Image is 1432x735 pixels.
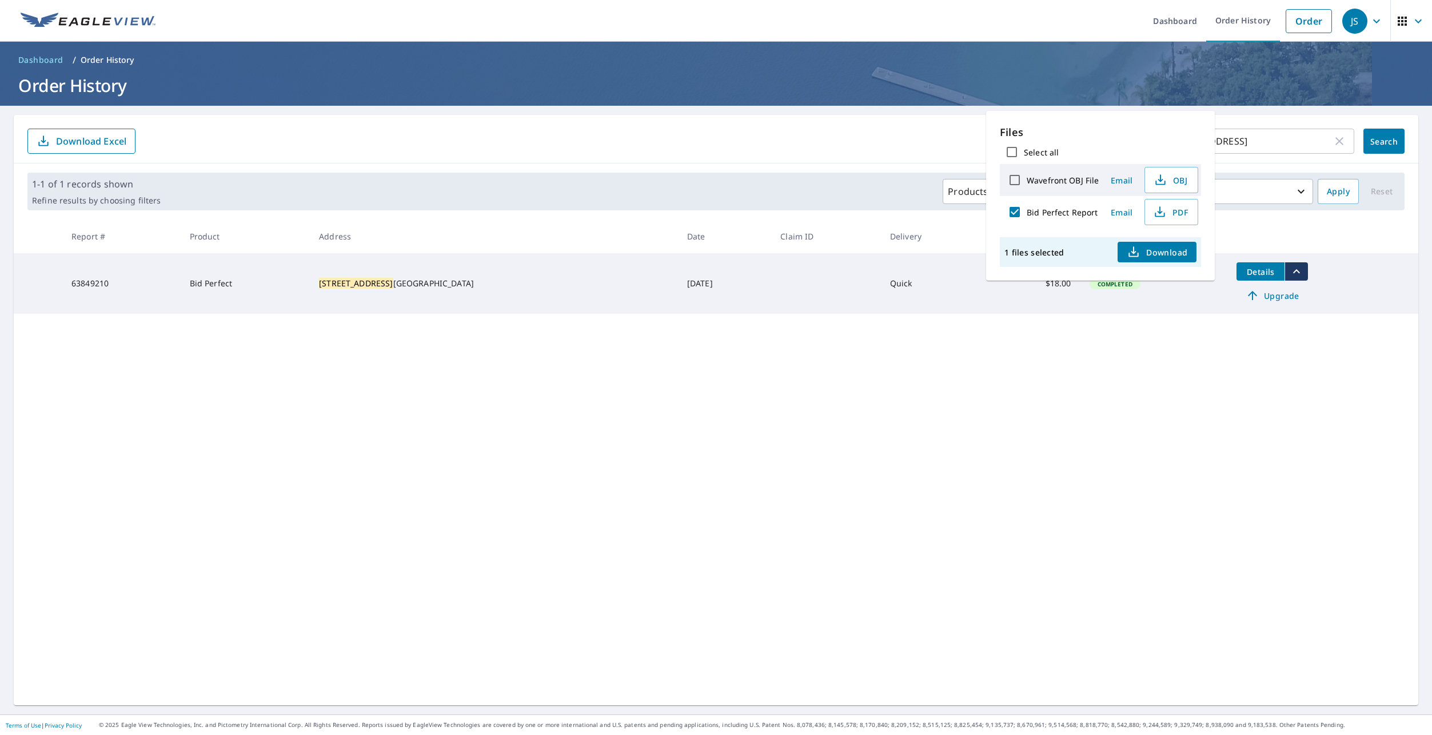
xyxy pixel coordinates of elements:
p: Files [1000,125,1201,140]
p: | [6,722,82,729]
p: Download Excel [56,135,126,147]
button: detailsBtn-63849210 [1236,262,1285,281]
th: Delivery [881,219,987,253]
td: [DATE] [678,253,771,314]
a: Dashboard [14,51,68,69]
span: Email [1108,207,1135,218]
label: Wavefront OBJ File [1027,175,1099,186]
mark: [STREET_ADDRESS] [319,278,393,289]
p: Last year [1160,182,1294,202]
span: PDF [1152,205,1188,219]
th: Date [678,219,771,253]
td: Quick [881,253,987,314]
button: Download Excel [27,129,135,154]
label: Select all [1024,147,1059,158]
a: Order [1286,9,1332,33]
th: Report # [62,219,181,253]
div: JS [1342,9,1367,34]
span: Apply [1327,185,1350,199]
p: 1 files selected [1004,247,1064,258]
a: Privacy Policy [45,721,82,729]
img: EV Logo [21,13,155,30]
p: © 2025 Eagle View Technologies, Inc. and Pictometry International Corp. All Rights Reserved. Repo... [99,721,1426,729]
th: Claim ID [771,219,881,253]
li: / [73,53,76,67]
span: Completed [1091,280,1139,288]
span: OBJ [1152,173,1188,187]
button: PDF [1144,199,1198,225]
button: Products [943,179,1009,204]
td: 63849210 [62,253,181,314]
nav: breadcrumb [14,51,1418,69]
span: Dashboard [18,54,63,66]
a: Terms of Use [6,721,41,729]
span: Search [1373,136,1395,147]
button: Download [1118,242,1196,262]
label: Bid Perfect Report [1027,207,1098,218]
span: Email [1108,175,1135,186]
span: Details [1243,266,1278,277]
p: Products [948,185,988,198]
span: Download [1127,245,1187,259]
div: [GEOGRAPHIC_DATA] [319,278,669,289]
button: filesDropdownBtn-63849210 [1285,262,1308,281]
a: Upgrade [1236,286,1308,305]
button: Search [1363,129,1405,154]
h1: Order History [14,74,1418,97]
button: Last year [1142,179,1313,204]
p: 1-1 of 1 records shown [32,177,161,191]
td: $18.00 [987,253,1080,314]
td: Bid Perfect [181,253,310,314]
th: Address [310,219,678,253]
p: Refine results by choosing filters [32,195,161,206]
button: OBJ [1144,167,1198,193]
button: Email [1103,171,1140,189]
p: Order History [81,54,134,66]
button: Apply [1318,179,1359,204]
button: Email [1103,203,1140,221]
span: Upgrade [1243,289,1301,302]
input: Address, Report #, Claim ID, etc. [1164,125,1333,157]
th: Product [181,219,310,253]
